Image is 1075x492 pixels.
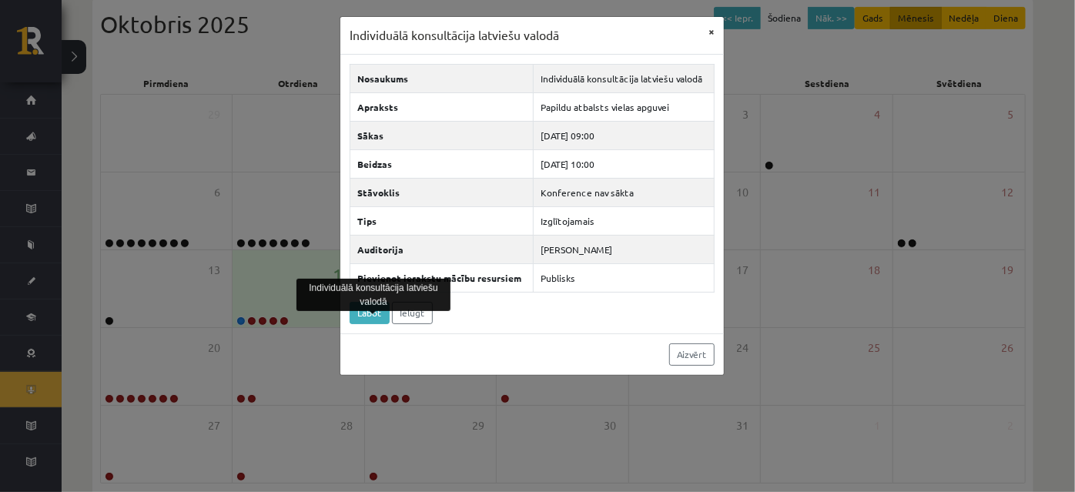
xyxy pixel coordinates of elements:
th: Stāvoklis [350,178,534,206]
th: Tips [350,206,534,235]
td: Izglītojamais [534,206,715,235]
h3: Individuālā konsultācija latviešu valodā [350,26,559,45]
th: Nosaukums [350,64,534,92]
th: Pievienot ierakstu mācību resursiem [350,263,534,292]
th: Sākas [350,121,534,149]
button: × [699,17,724,46]
a: Aizvērt [669,343,715,366]
td: [DATE] 10:00 [534,149,715,178]
td: Papildu atbalsts vielas apguvei [534,92,715,121]
div: Individuālā konsultācija latviešu valodā [296,279,450,311]
td: [PERSON_NAME] [534,235,715,263]
th: Beidzas [350,149,534,178]
td: Publisks [534,263,715,292]
td: Konference nav sākta [534,178,715,206]
td: [DATE] 09:00 [534,121,715,149]
th: Auditorija [350,235,534,263]
td: Individuālā konsultācija latviešu valodā [534,64,715,92]
th: Apraksts [350,92,534,121]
